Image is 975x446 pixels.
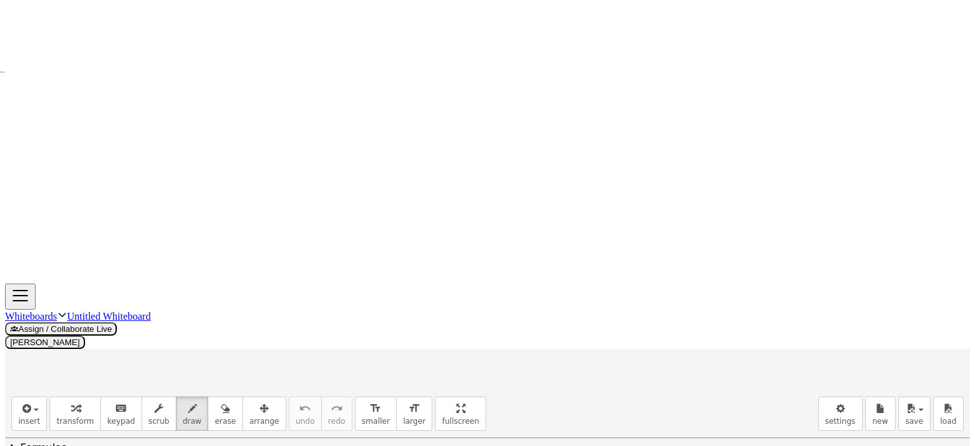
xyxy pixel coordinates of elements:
[249,417,279,426] span: arrange
[100,397,142,431] button: keyboardkeypad
[369,401,381,416] i: format_size
[818,397,863,431] button: settings
[115,401,127,416] i: keyboard
[11,397,47,431] button: insert
[355,397,397,431] button: format_sizesmaller
[328,417,345,426] span: redo
[299,401,311,416] i: undo
[5,336,85,349] button: [PERSON_NAME]
[905,417,923,426] span: save
[331,401,343,416] i: redo
[10,324,112,334] span: Assign / Collaborate Live
[5,284,36,310] button: Toggle navigation
[872,417,888,426] span: new
[50,397,101,431] button: transform
[10,338,80,347] span: [PERSON_NAME]
[933,397,964,431] button: load
[865,397,896,431] button: new
[296,417,315,426] span: undo
[289,397,322,431] button: undoundo
[403,417,425,426] span: larger
[940,417,957,426] span: load
[183,417,202,426] span: draw
[142,397,176,431] button: scrub
[898,397,931,431] button: save
[5,322,117,336] button: Assign / Collaborate Live
[107,417,135,426] span: keypad
[442,417,479,426] span: fullscreen
[5,311,57,322] a: Whiteboards
[242,397,286,431] button: arrange
[176,397,209,431] button: draw
[149,417,169,426] span: scrub
[396,397,432,431] button: format_sizelarger
[18,417,40,426] span: insert
[67,311,151,322] a: Untitled Whiteboard
[56,417,94,426] span: transform
[215,417,235,426] span: erase
[435,397,486,431] button: fullscreen
[208,397,242,431] button: erase
[321,397,352,431] button: redoredo
[408,401,420,416] i: format_size
[362,417,390,426] span: smaller
[825,417,856,426] span: settings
